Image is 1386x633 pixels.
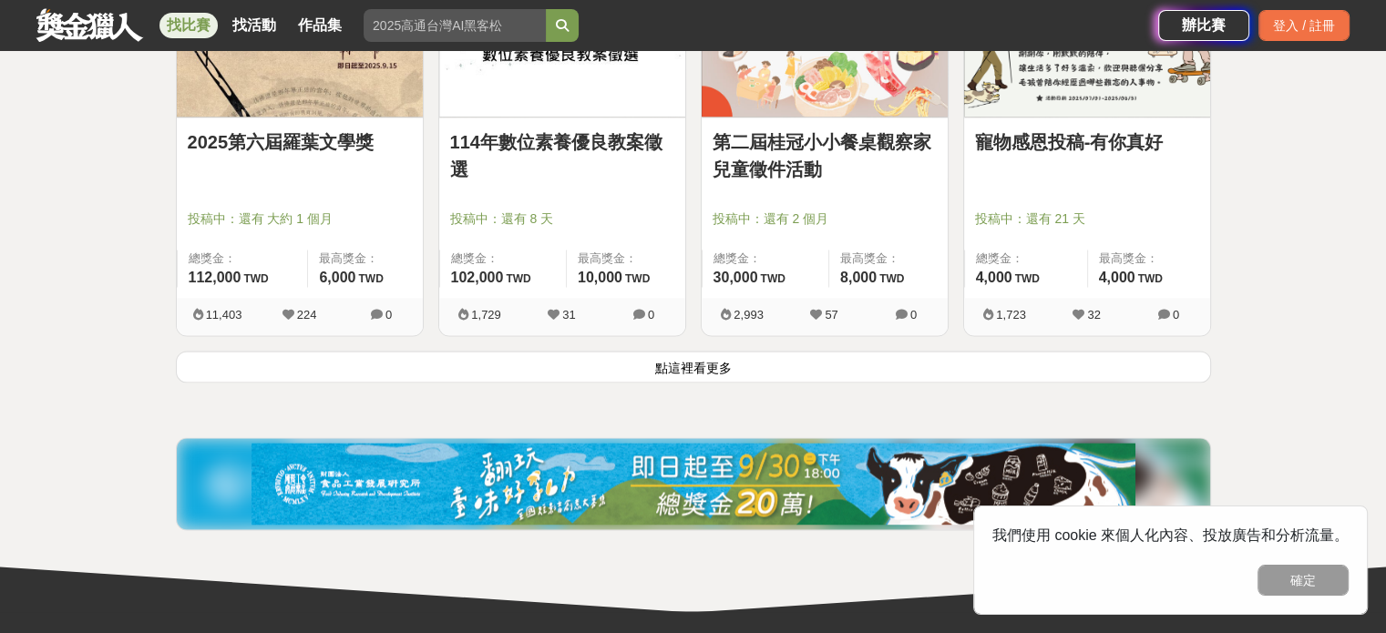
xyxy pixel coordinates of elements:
[1099,270,1135,285] span: 4,000
[159,13,218,38] a: 找比賽
[225,13,283,38] a: 找活動
[578,250,674,268] span: 最高獎金：
[625,272,650,285] span: TWD
[450,128,674,183] a: 114年數位素養優良教案徵選
[1015,272,1040,285] span: TWD
[975,128,1199,156] a: 寵物感恩投稿-有你真好
[975,209,1199,229] span: 投稿中：還有 21 天
[976,270,1012,285] span: 4,000
[1099,250,1199,268] span: 最高獎金：
[364,9,546,42] input: 2025高通台灣AI黑客松
[450,209,674,229] span: 投稿中：還有 8 天
[451,270,504,285] span: 102,000
[451,250,555,268] span: 總獎金：
[319,250,411,268] span: 最高獎金：
[291,13,349,38] a: 作品集
[1258,565,1349,596] button: 確定
[188,209,412,229] span: 投稿中：還有 大約 1 個月
[206,308,242,322] span: 11,403
[471,308,501,322] span: 1,729
[578,270,622,285] span: 10,000
[252,443,1135,525] img: 11b6bcb1-164f-4f8f-8046-8740238e410a.jpg
[176,351,1211,383] button: 點這裡看更多
[714,270,758,285] span: 30,000
[992,527,1349,543] span: 我們使用 cookie 來個人化內容、投放廣告和分析流量。
[188,128,412,156] a: 2025第六屆羅葉文學獎
[506,272,530,285] span: TWD
[297,308,317,322] span: 224
[1173,308,1179,322] span: 0
[996,308,1026,322] span: 1,723
[648,308,654,322] span: 0
[562,308,575,322] span: 31
[358,272,383,285] span: TWD
[243,272,268,285] span: TWD
[760,272,785,285] span: TWD
[734,308,764,322] span: 2,993
[189,250,297,268] span: 總獎金：
[1138,272,1163,285] span: TWD
[1158,10,1249,41] a: 辦比賽
[840,250,937,268] span: 最高獎金：
[1258,10,1350,41] div: 登入 / 註冊
[713,209,937,229] span: 投稿中：還有 2 個月
[714,250,817,268] span: 總獎金：
[713,128,937,183] a: 第二屆桂冠小小餐桌觀察家兒童徵件活動
[825,308,837,322] span: 57
[319,270,355,285] span: 6,000
[1087,308,1100,322] span: 32
[385,308,392,322] span: 0
[840,270,877,285] span: 8,000
[879,272,904,285] span: TWD
[976,250,1076,268] span: 總獎金：
[910,308,917,322] span: 0
[189,270,241,285] span: 112,000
